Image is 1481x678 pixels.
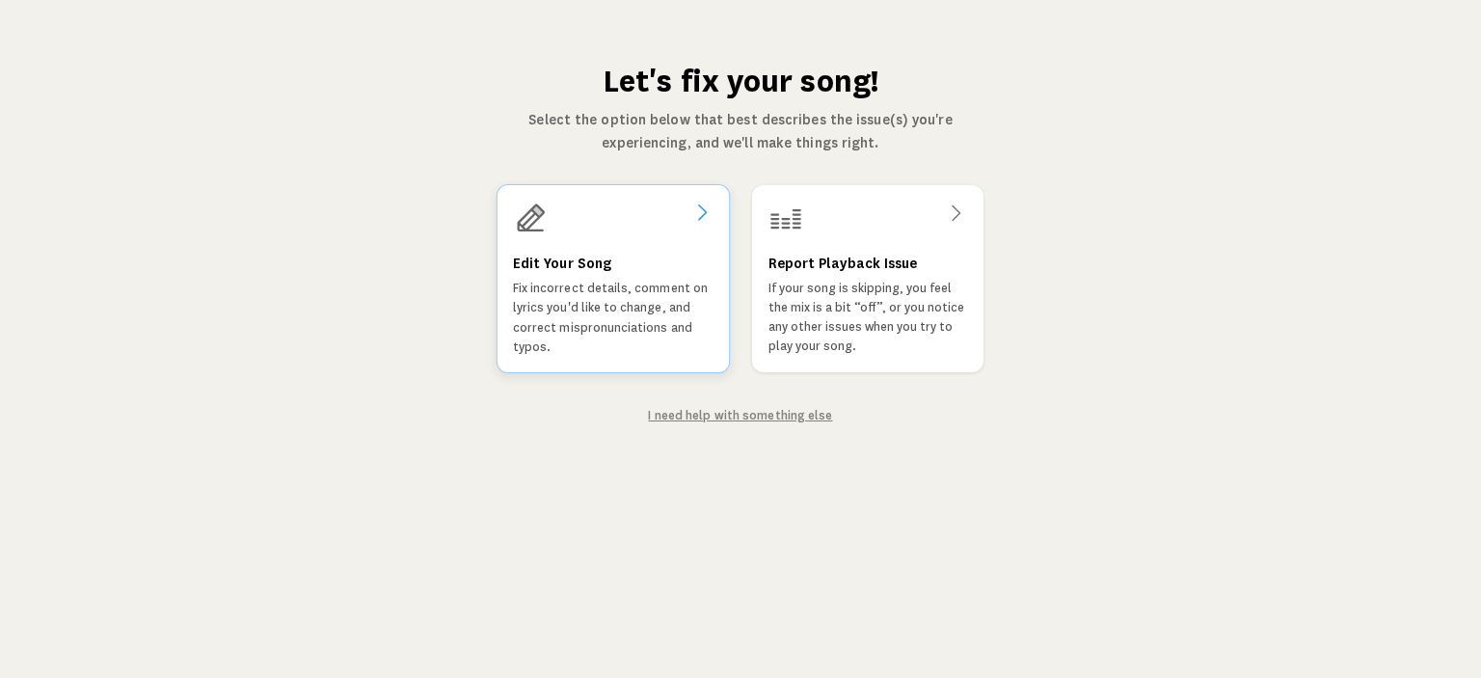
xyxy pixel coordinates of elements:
[752,185,983,372] a: Report Playback IssueIf your song is skipping, you feel the mix is a bit “off”, or you notice any...
[513,252,611,275] h3: Edit Your Song
[498,185,729,372] a: Edit Your SongFix incorrect details, comment on lyrics you'd like to change, and correct mispronu...
[768,252,917,275] h3: Report Playback Issue
[513,279,714,357] p: Fix incorrect details, comment on lyrics you'd like to change, and correct mispronunciations and ...
[768,279,967,356] p: If your song is skipping, you feel the mix is a bit “off”, or you notice any other issues when yo...
[496,108,985,154] p: Select the option below that best describes the issue(s) you're experiencing, and we'll make thin...
[496,62,985,100] h1: Let's fix your song!
[648,409,832,422] a: I need help with something else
